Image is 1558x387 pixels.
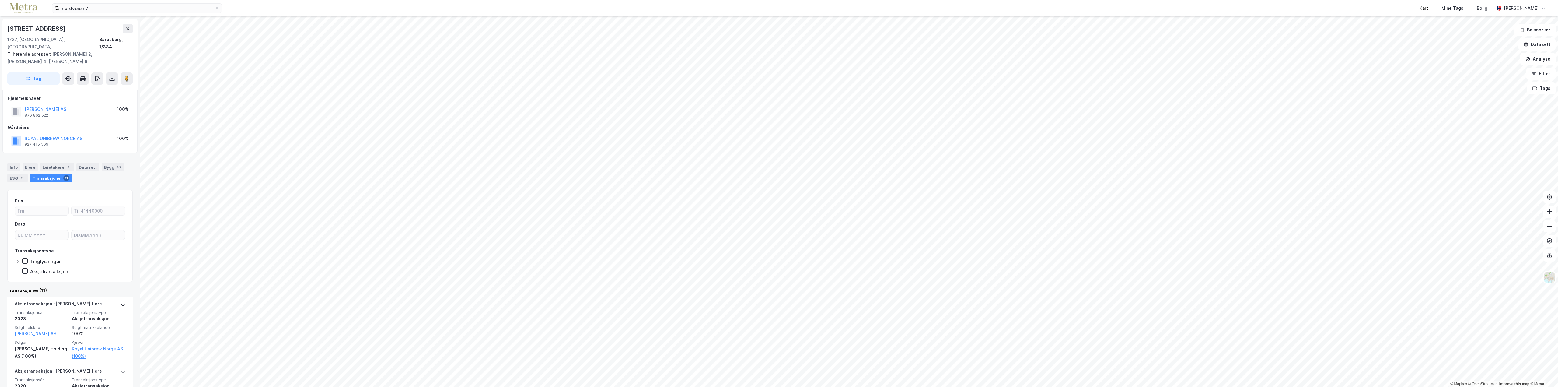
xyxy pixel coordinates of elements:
[59,4,215,13] input: Søk på adresse, matrikkel, gårdeiere, leietakere eller personer
[25,142,48,147] div: 927 415 569
[72,206,125,215] input: Til 41440000
[15,368,102,377] div: Aksjetransaksjon - [PERSON_NAME] flere
[15,310,68,315] span: Transaksjonsår
[72,310,125,315] span: Transaksjonstype
[15,377,68,382] span: Transaksjonsår
[7,51,128,65] div: [PERSON_NAME] 2, [PERSON_NAME] 4, [PERSON_NAME] 6
[15,206,68,215] input: Fra
[72,377,125,382] span: Transaksjonstype
[1528,358,1558,387] div: Kontrollprogram for chat
[10,3,37,14] img: metra-logo.256734c3b2bbffee19d4.png
[23,163,38,171] div: Eiere
[1514,24,1556,36] button: Bokmerker
[15,230,68,240] input: DD.MM.YYYY
[63,175,69,181] div: 11
[30,174,72,182] div: Transaksjoner
[7,51,52,57] span: Tilhørende adresser:
[1441,5,1463,12] div: Mine Tags
[7,174,28,182] div: ESG
[7,287,133,294] div: Transaksjoner (11)
[1450,382,1467,386] a: Mapbox
[40,163,74,171] div: Leietakere
[72,345,125,360] a: Royal Unibrew Norge AS (100%)
[1544,272,1555,283] img: Z
[72,340,125,345] span: Kjøper
[15,197,23,205] div: Pris
[15,331,56,336] a: [PERSON_NAME] AS
[15,300,102,310] div: Aksjetransaksjon - [PERSON_NAME] flere
[7,72,60,85] button: Tag
[8,124,132,131] div: Gårdeiere
[1518,38,1556,51] button: Datasett
[1526,68,1556,80] button: Filter
[25,113,48,118] div: 876 862 522
[1477,5,1487,12] div: Bolig
[15,220,25,228] div: Dato
[72,325,125,330] span: Solgt matrikkelandel
[72,330,125,337] div: 100%
[15,315,68,322] div: 2023
[15,340,68,345] span: Selger
[30,259,61,264] div: Tinglysninger
[7,163,20,171] div: Info
[1499,382,1529,386] a: Improve this map
[72,230,125,240] input: DD.MM.YYYY
[1520,53,1556,65] button: Analyse
[1527,82,1556,94] button: Tags
[8,95,132,102] div: Hjemmelshaver
[102,163,124,171] div: Bygg
[65,164,72,170] div: 1
[76,163,99,171] div: Datasett
[1420,5,1428,12] div: Kart
[15,345,68,360] div: [PERSON_NAME] Holding AS (100%)
[1528,358,1558,387] iframe: Chat Widget
[117,135,129,142] div: 100%
[7,24,67,33] div: [STREET_ADDRESS]
[7,36,99,51] div: 1727, [GEOGRAPHIC_DATA], [GEOGRAPHIC_DATA]
[99,36,133,51] div: Sarpsborg, 1/334
[30,269,68,274] div: Aksjetransaksjon
[1504,5,1539,12] div: [PERSON_NAME]
[1468,382,1498,386] a: OpenStreetMap
[15,325,68,330] span: Solgt selskap
[19,175,25,181] div: 3
[116,164,122,170] div: 10
[15,247,54,255] div: Transaksjonstype
[72,315,125,322] div: Aksjetransaksjon
[117,106,129,113] div: 100%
